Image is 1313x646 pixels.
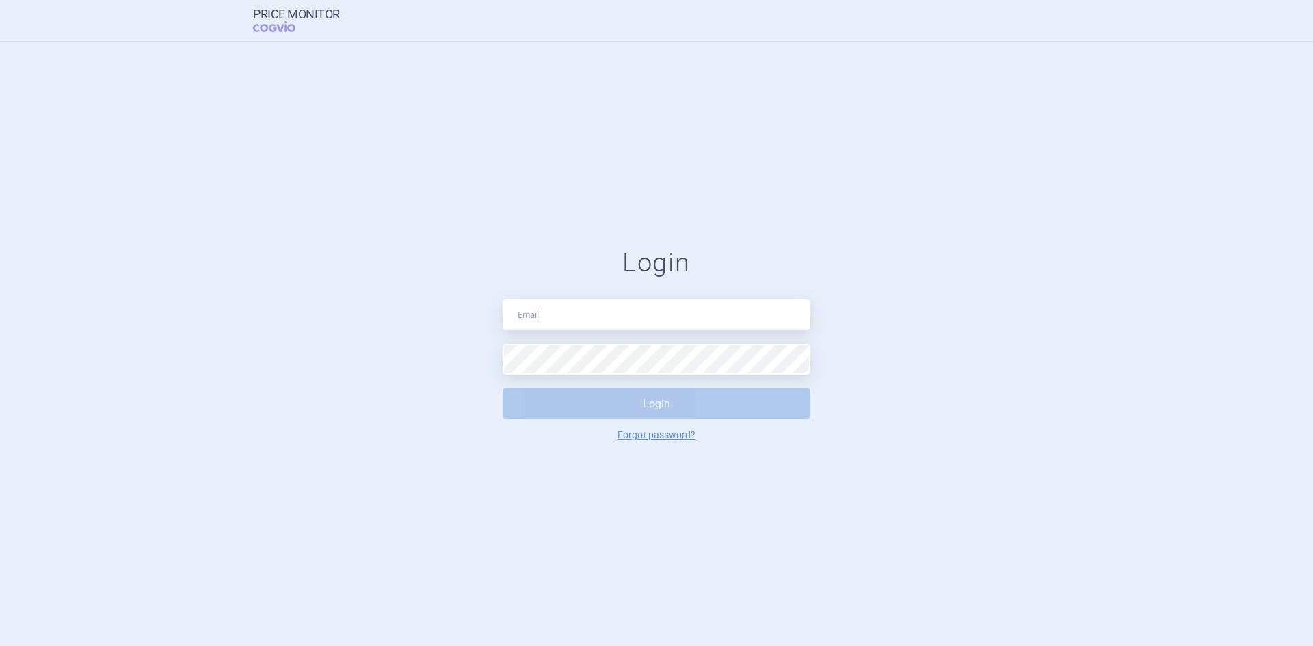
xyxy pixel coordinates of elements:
a: Forgot password? [618,430,695,440]
h1: Login [503,247,810,279]
strong: Price Monitor [253,8,340,21]
button: Login [503,388,810,419]
span: COGVIO [253,21,315,32]
input: Email [503,299,810,330]
a: Price MonitorCOGVIO [253,8,340,33]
